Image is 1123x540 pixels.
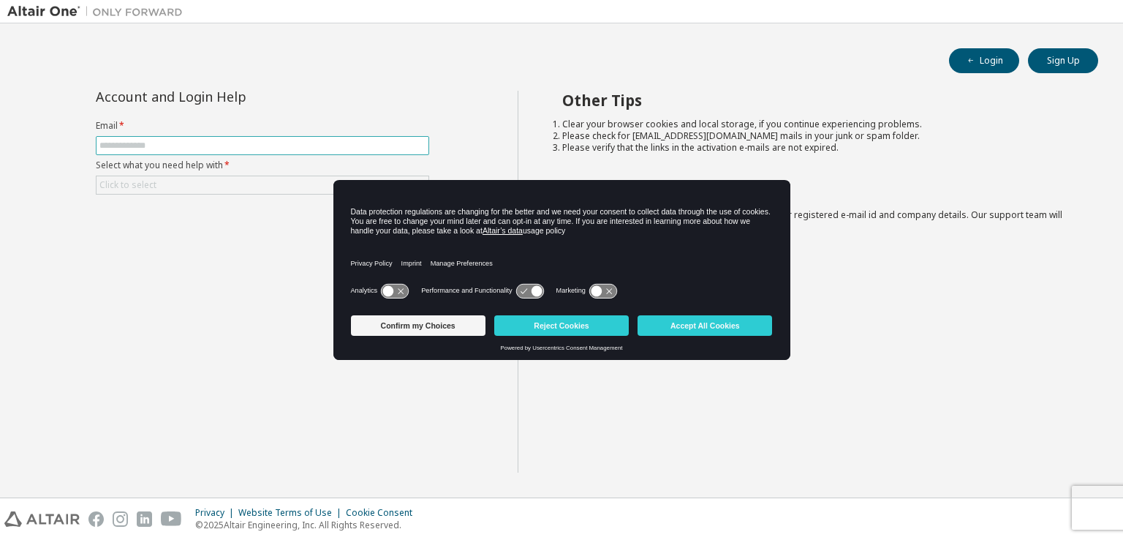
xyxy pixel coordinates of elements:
h2: Other Tips [562,91,1073,110]
div: Account and Login Help [96,91,363,102]
div: Privacy [195,507,238,519]
label: Email [96,120,429,132]
span: with a brief description of the problem, your registered e-mail id and company details. Our suppo... [562,209,1062,233]
p: © 2025 Altair Engineering, Inc. All Rights Reserved. [195,519,421,531]
li: Clear your browser cookies and local storage, if you continue experiencing problems. [562,119,1073,130]
h2: Not sure how to login? [562,181,1073,200]
img: youtube.svg [161,511,182,527]
div: Click to select [99,179,156,191]
button: Login [949,48,1019,73]
div: Website Terms of Use [238,507,346,519]
img: altair_logo.svg [4,511,80,527]
img: facebook.svg [88,511,104,527]
div: Click to select [97,176,428,194]
li: Please check for [EMAIL_ADDRESS][DOMAIN_NAME] mails in your junk or spam folder. [562,130,1073,142]
button: Sign Up [1028,48,1098,73]
div: Cookie Consent [346,507,421,519]
img: Altair One [7,4,190,19]
img: instagram.svg [113,511,128,527]
li: Please verify that the links in the activation e-mails are not expired. [562,142,1073,154]
label: Select what you need help with [96,160,429,171]
img: linkedin.svg [137,511,152,527]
